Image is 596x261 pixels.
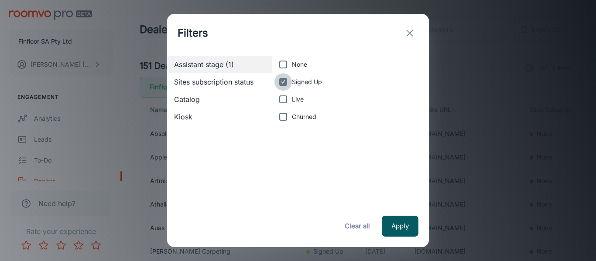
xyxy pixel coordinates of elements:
[178,25,208,41] h1: Filters
[167,56,272,73] div: Assistant stage (1)
[174,112,265,122] span: Kiosk
[167,91,272,108] div: Catalog
[382,216,418,237] button: Apply
[340,216,375,237] button: Clear all
[174,77,265,87] span: Sites subscription status
[167,108,272,125] div: Kiosk
[292,77,322,87] span: Signed Up
[292,60,307,69] span: None
[167,73,272,91] div: Sites subscription status
[292,112,316,122] span: Churned
[174,59,265,70] span: Assistant stage (1)
[401,24,418,42] button: exit
[174,94,265,105] span: Catalog
[292,95,304,104] span: Live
